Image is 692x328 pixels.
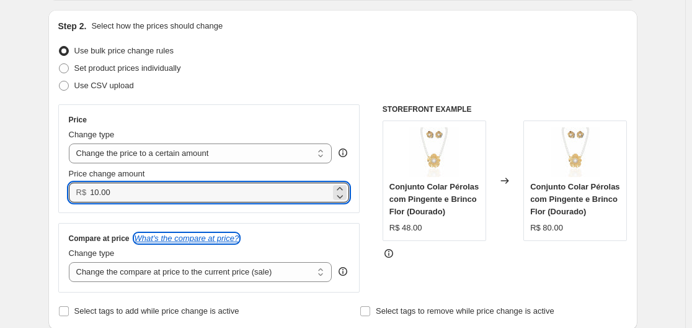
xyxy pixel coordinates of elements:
[69,130,115,139] span: Change type
[69,248,115,258] span: Change type
[530,182,619,216] span: Conjunto Colar Pérolas com Pingente e Brinco Flor (Dourado)
[376,306,554,316] span: Select tags to remove while price change is active
[90,183,330,203] input: 80.00
[337,265,349,278] div: help
[389,182,479,216] span: Conjunto Colar Pérolas com Pingente e Brinco Flor (Dourado)
[409,127,459,177] img: bf92f194661d2e3f61d2ac7a2d586a64_80x.jpg
[69,234,130,244] h3: Compare at price
[530,222,563,234] div: R$ 80.00
[76,188,87,197] span: R$
[74,306,239,316] span: Select tags to add while price change is active
[383,104,628,114] h6: STOREFRONT EXAMPLE
[337,147,349,159] div: help
[91,20,223,32] p: Select how the prices should change
[74,81,134,90] span: Use CSV upload
[58,20,87,32] h2: Step 2.
[74,46,174,55] span: Use bulk price change rules
[69,169,145,178] span: Price change amount
[135,234,239,243] button: What's the compare at price?
[74,63,181,73] span: Set product prices individually
[551,127,600,177] img: bf92f194661d2e3f61d2ac7a2d586a64_80x.jpg
[69,115,87,125] h3: Price
[389,222,422,234] div: R$ 48.00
